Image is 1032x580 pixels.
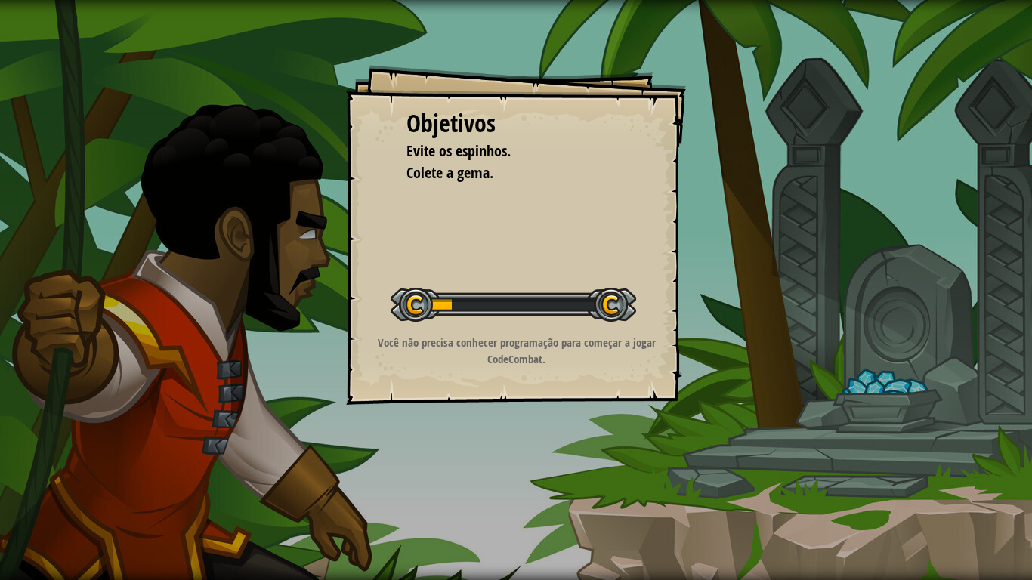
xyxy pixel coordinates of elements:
li: Colete a gema. [388,162,622,184]
p: Você não precisa conhecer programação para começar a jogar CodeCombat. [365,335,668,367]
div: Objetivos [406,106,626,141]
span: Colete a gema. [406,162,493,183]
li: Evite os espinhos. [388,140,622,162]
span: Evite os espinhos. [406,140,511,161]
